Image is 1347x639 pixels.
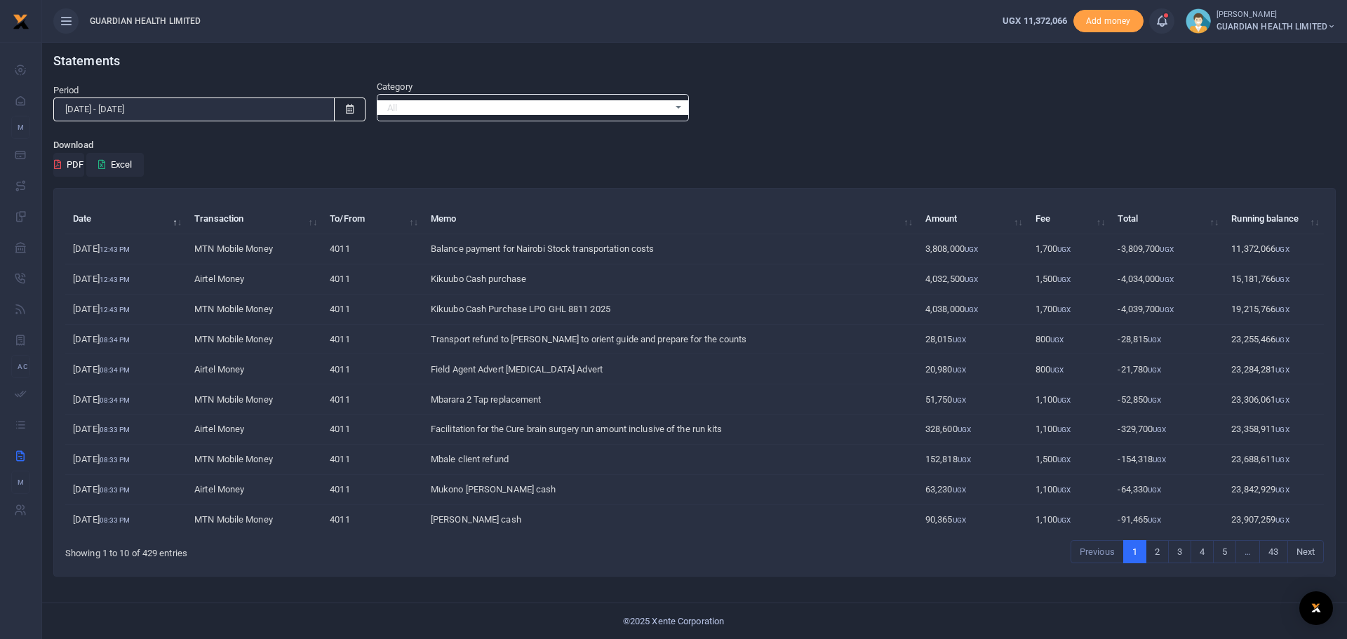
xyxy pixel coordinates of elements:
[322,415,423,445] td: 4011
[11,355,30,378] li: Ac
[322,234,423,264] td: 4011
[1057,276,1071,283] small: UGX
[1160,245,1173,253] small: UGX
[423,295,918,325] td: Kikuubo Cash Purchase LPO GHL 8811 2025
[918,415,1028,445] td: 328,600
[1110,445,1224,475] td: -154,318
[953,336,966,344] small: UGX
[1287,540,1324,564] a: Next
[1160,276,1173,283] small: UGX
[423,445,918,475] td: Mbale client refund
[100,336,130,344] small: 08:34 PM
[958,456,971,464] small: UGX
[918,384,1028,415] td: 51,750
[1110,384,1224,415] td: -52,850
[965,276,978,283] small: UGX
[1217,9,1336,21] small: [PERSON_NAME]
[953,516,966,524] small: UGX
[65,354,187,384] td: [DATE]
[997,14,1073,28] li: Wallet ballance
[1275,426,1289,433] small: UGX
[918,445,1028,475] td: 152,818
[322,354,423,384] td: 4011
[65,475,187,505] td: [DATE]
[1299,591,1333,625] div: Open Intercom Messenger
[187,325,322,355] td: MTN Mobile Money
[322,445,423,475] td: 4011
[953,396,966,404] small: UGX
[53,53,1336,69] h4: Statements
[1224,295,1324,325] td: 19,215,766
[423,475,918,505] td: Mukono [PERSON_NAME] cash
[65,539,584,560] div: Showing 1 to 10 of 429 entries
[423,204,918,234] th: Memo: activate to sort column ascending
[1057,306,1071,314] small: UGX
[1148,366,1161,374] small: UGX
[953,486,966,494] small: UGX
[187,505,322,534] td: MTN Mobile Money
[423,264,918,295] td: Kikuubo Cash purchase
[100,426,130,433] small: 08:33 PM
[187,234,322,264] td: MTN Mobile Money
[1224,354,1324,384] td: 23,284,281
[65,325,187,355] td: [DATE]
[1186,8,1336,34] a: profile-user [PERSON_NAME] GUARDIAN HEALTH LIMITED
[1110,234,1224,264] td: -3,809,700
[187,384,322,415] td: MTN Mobile Money
[1057,456,1071,464] small: UGX
[1259,540,1287,564] a: 43
[1110,475,1224,505] td: -64,330
[84,15,206,27] span: GUARDIAN HEALTH LIMITED
[958,426,971,433] small: UGX
[322,204,423,234] th: To/From: activate to sort column ascending
[1275,396,1289,404] small: UGX
[100,486,130,494] small: 08:33 PM
[965,245,978,253] small: UGX
[1110,415,1224,445] td: -329,700
[187,475,322,505] td: Airtel Money
[918,475,1028,505] td: 63,230
[918,264,1028,295] td: 4,032,500
[1110,354,1224,384] td: -21,780
[1275,245,1289,253] small: UGX
[1160,306,1173,314] small: UGX
[65,234,187,264] td: [DATE]
[1275,306,1289,314] small: UGX
[65,415,187,445] td: [DATE]
[1057,516,1071,524] small: UGX
[1224,505,1324,534] td: 23,907,259
[1073,10,1144,33] span: Add money
[1057,396,1071,404] small: UGX
[100,276,130,283] small: 12:43 PM
[1275,276,1289,283] small: UGX
[1168,540,1191,564] a: 3
[187,204,322,234] th: Transaction: activate to sort column ascending
[187,295,322,325] td: MTN Mobile Money
[13,13,29,30] img: logo-small
[1110,505,1224,534] td: -91,465
[1148,516,1161,524] small: UGX
[1224,264,1324,295] td: 15,181,766
[100,396,130,404] small: 08:34 PM
[1057,426,1071,433] small: UGX
[322,295,423,325] td: 4011
[1224,384,1324,415] td: 23,306,061
[1050,366,1064,374] small: UGX
[1003,14,1067,28] a: UGX 11,372,066
[322,264,423,295] td: 4011
[1191,540,1214,564] a: 4
[65,445,187,475] td: [DATE]
[1110,295,1224,325] td: -4,039,700
[918,505,1028,534] td: 90,365
[423,325,918,355] td: Transport refund to [PERSON_NAME] to orient guide and prepare for the counts
[1003,15,1067,26] span: UGX 11,372,066
[86,153,144,177] button: Excel
[53,138,1336,153] p: Download
[1213,540,1236,564] a: 5
[322,384,423,415] td: 4011
[1275,366,1289,374] small: UGX
[1148,486,1161,494] small: UGX
[377,80,413,94] label: Category
[1057,245,1071,253] small: UGX
[1028,415,1111,445] td: 1,100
